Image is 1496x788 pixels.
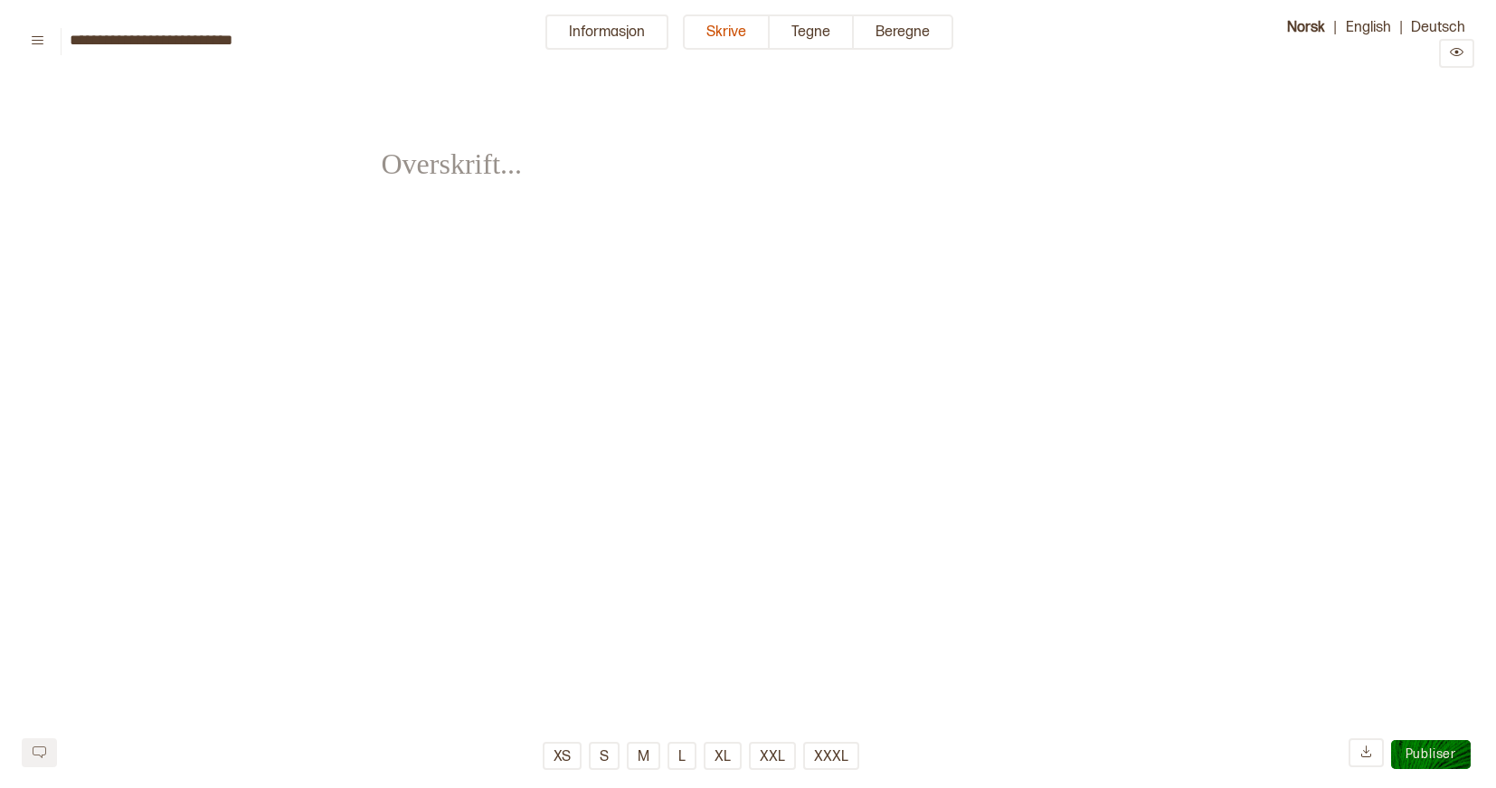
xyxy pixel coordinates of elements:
button: XL [704,742,742,770]
button: English [1337,14,1400,39]
button: Deutsch [1402,14,1474,39]
button: XXL [749,742,796,770]
button: Skrive [683,14,770,50]
button: Informasjon [545,14,668,50]
a: Tegne [770,14,854,68]
a: Beregne [854,14,953,68]
button: Tegne [770,14,854,50]
button: L [668,742,696,770]
a: Preview [1439,46,1474,63]
button: S [589,742,620,770]
button: Preview [1439,39,1474,68]
button: Publiser [1391,740,1471,769]
button: Norsk [1278,14,1334,39]
button: XS [543,742,582,770]
div: | | [1248,14,1474,68]
svg: Preview [1450,45,1463,59]
button: M [627,742,660,770]
button: Beregne [854,14,953,50]
a: Skrive [683,14,770,68]
span: Publiser [1406,746,1456,762]
button: XXXL [803,742,859,770]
